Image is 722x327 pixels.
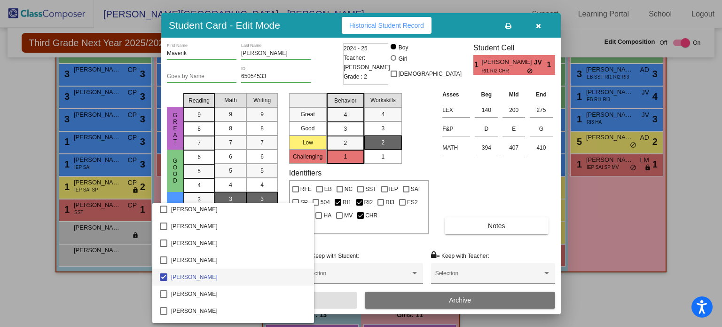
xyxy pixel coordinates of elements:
[171,269,306,286] span: [PERSON_NAME]
[171,218,306,235] span: [PERSON_NAME]
[171,201,306,218] span: [PERSON_NAME]
[171,235,306,252] span: [PERSON_NAME]
[171,252,306,269] span: [PERSON_NAME]
[171,286,306,303] span: [PERSON_NAME]
[171,303,306,319] span: [PERSON_NAME]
